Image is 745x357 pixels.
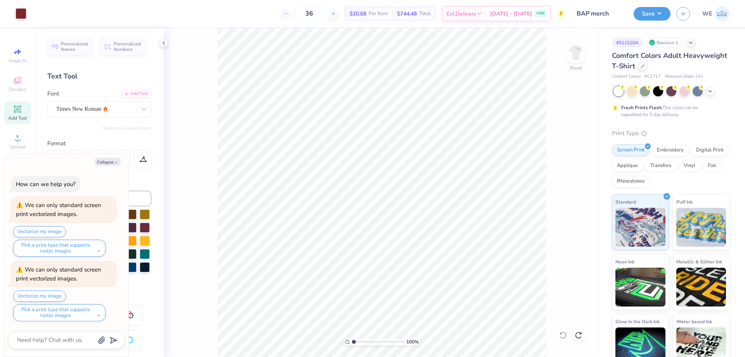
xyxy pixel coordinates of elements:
div: Add Font [121,89,151,98]
img: Standard [615,208,665,247]
div: # 511520A [612,38,643,47]
button: Vectorize my image [13,226,66,237]
div: Foil [703,160,721,172]
span: Standard [615,198,636,206]
span: Water based Ink [676,317,712,326]
span: [DATE] - [DATE] [490,10,532,18]
div: Front [570,64,582,71]
span: $20.68 [350,10,366,18]
span: # C1717 [645,73,661,80]
div: Revision 1 [647,38,683,47]
span: $744.48 [397,10,417,18]
img: Neon Ink [615,268,665,306]
div: We can only standard screen print vectorized images. [16,201,101,218]
span: Total [419,10,431,18]
div: Rhinestones [612,176,650,187]
span: Per Item [369,10,388,18]
span: Designs [9,86,26,92]
div: Format [47,139,152,148]
button: Pick a print type that supports raster images [13,240,106,257]
button: Save [634,7,670,21]
button: Collapse [95,158,121,166]
div: Embroidery [652,145,689,156]
button: Vectorize my image [13,291,66,302]
div: Digital Print [691,145,729,156]
div: Print Type [612,129,729,138]
span: Image AI [9,57,27,64]
span: WE [702,9,712,18]
span: FREE [537,11,545,16]
span: Metallic & Glitter Ink [676,258,722,266]
input: Untitled Design [571,6,628,21]
button: Switch to Greek Letters [103,125,151,131]
span: Glow in the Dark Ink [615,317,660,326]
span: Comfort Colors Adult Heavyweight T-Shirt [612,51,727,71]
span: Add Text [8,115,27,121]
div: Screen Print [612,145,650,156]
img: Metallic & Glitter Ink [676,268,726,306]
span: Personalized Numbers [114,41,141,52]
span: Comfort Colors [612,73,641,80]
span: Puff Ink [676,198,693,206]
span: 100 % [406,338,419,345]
strong: Fresh Prints Flash: [621,104,662,111]
span: Minimum Order: 24 + [665,73,703,80]
span: Personalized Names [61,41,88,52]
img: Front [568,45,584,61]
span: Neon Ink [615,258,634,266]
span: Upload [10,144,25,150]
button: Pick a print type that supports raster images [13,304,106,321]
div: Text Tool [47,71,151,82]
input: – – [294,7,324,21]
div: This color can be expedited for 5 day delivery. [621,104,717,118]
div: Applique [612,160,643,172]
label: Font [47,89,59,98]
img: Werrine Empeynado [714,6,729,21]
img: Puff Ink [676,208,726,247]
div: Vinyl [679,160,700,172]
div: How can we help you? [16,180,76,188]
a: WE [702,6,729,21]
span: Est. Delivery [447,10,476,18]
div: We can only standard screen print vectorized images. [16,266,101,282]
div: Transfers [645,160,676,172]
